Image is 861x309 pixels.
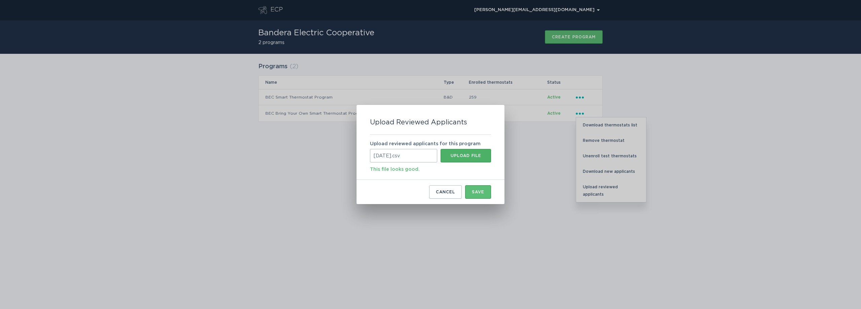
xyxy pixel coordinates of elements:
[444,154,488,158] div: Upload file
[436,190,455,194] div: Cancel
[357,105,504,204] div: Upload Program Applicants
[370,142,481,146] label: Upload reviewed applicants for this program
[370,118,467,126] h2: Upload Reviewed Applicants
[370,149,437,162] div: [DATE].csv
[465,185,491,199] button: Save
[441,149,491,162] button: [DATE].csv
[429,185,462,199] button: Cancel
[472,190,484,194] div: Save
[370,162,491,173] div: This file looks good.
